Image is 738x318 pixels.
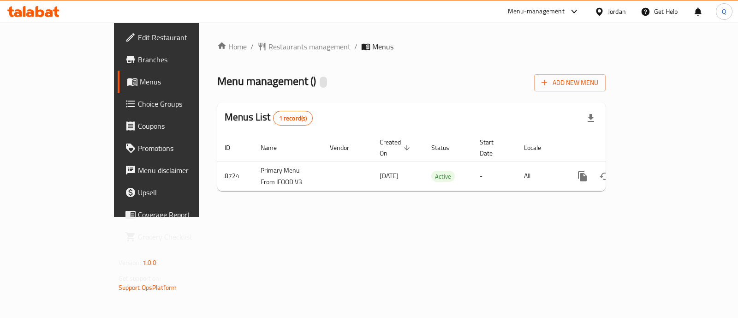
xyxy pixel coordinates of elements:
a: Restaurants management [257,41,351,52]
a: Coverage Report [118,204,237,226]
a: Menu disclaimer [118,159,237,181]
div: Jordan [608,6,626,17]
a: Coupons [118,115,237,137]
div: Export file [580,107,602,129]
td: Primary Menu From IFOOD V3 [253,162,322,191]
a: Promotions [118,137,237,159]
span: Get support on: [119,272,161,284]
span: Active [431,171,455,182]
span: Branches [138,54,230,65]
span: Grocery Checklist [138,231,230,242]
span: [DATE] [380,170,399,182]
span: Add New Menu [542,77,598,89]
span: Q [722,6,726,17]
span: Version: [119,257,141,269]
span: ID [225,142,242,153]
a: Branches [118,48,237,71]
a: Support.OpsPlatform [119,282,177,294]
li: / [354,41,357,52]
span: Menu disclaimer [138,165,230,176]
span: Menus [372,41,393,52]
span: Status [431,142,461,153]
span: 1.0.0 [143,257,157,269]
td: All [517,162,564,191]
button: more [571,165,594,187]
span: Created On [380,137,413,159]
span: Locale [524,142,553,153]
a: Menus [118,71,237,93]
a: Choice Groups [118,93,237,115]
th: Actions [564,134,667,162]
span: Name [261,142,289,153]
a: Upsell [118,181,237,204]
span: Menu management ( ) [217,71,316,91]
span: Menus [140,76,230,87]
span: Choice Groups [138,98,230,109]
span: Edit Restaurant [138,32,230,43]
table: enhanced table [217,134,667,191]
span: Coupons [138,120,230,132]
a: Edit Restaurant [118,26,237,48]
h2: Menus List [225,110,313,126]
span: Start Date [480,137,506,159]
button: Add New Menu [534,74,606,91]
div: Menu-management [508,6,565,17]
div: Total records count [273,111,313,126]
span: Vendor [330,142,361,153]
td: - [472,162,517,191]
li: / [250,41,254,52]
span: Coverage Report [138,209,230,220]
span: Restaurants management [268,41,351,52]
nav: breadcrumb [217,41,606,52]
span: Promotions [138,143,230,154]
button: Change Status [594,165,616,187]
a: Grocery Checklist [118,226,237,248]
span: 1 record(s) [274,114,313,123]
span: Upsell [138,187,230,198]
